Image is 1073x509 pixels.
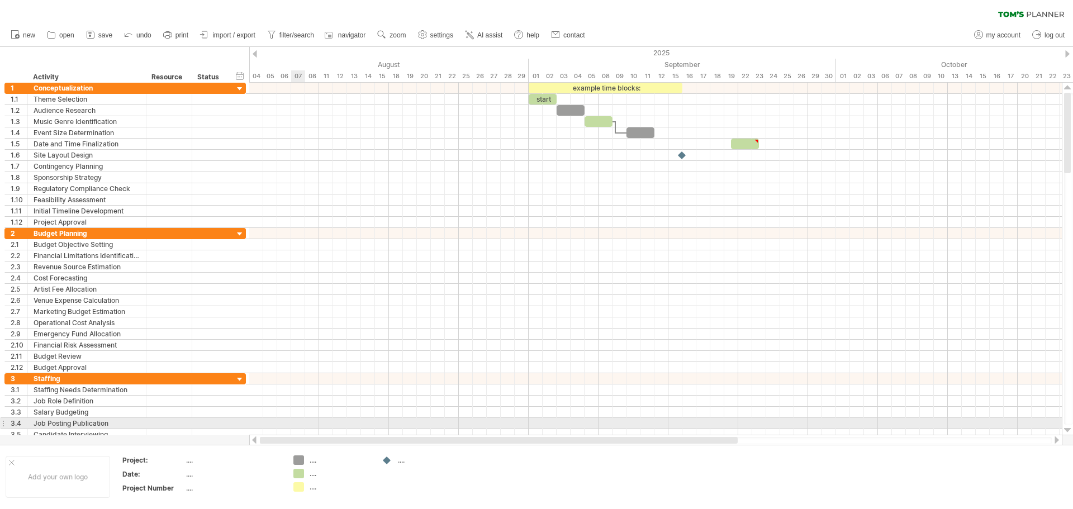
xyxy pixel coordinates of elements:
div: Sponsorship Strategy [34,172,140,183]
div: 2.5 [11,284,27,294]
div: Job Role Definition [34,396,140,406]
span: new [23,31,35,39]
div: 1.7 [11,161,27,172]
div: Date and Time Finalization [34,139,140,149]
div: Resource [151,72,186,83]
div: 2.10 [11,340,27,350]
div: Wednesday, 6 August 2025 [277,70,291,82]
div: Budget Review [34,351,140,361]
div: Friday, 15 August 2025 [375,70,389,82]
div: Friday, 29 August 2025 [515,70,529,82]
div: Cost Forecasting [34,273,140,283]
div: 1.10 [11,194,27,205]
div: 3.3 [11,407,27,417]
a: settings [415,28,457,42]
div: 3.2 [11,396,27,406]
div: 2.4 [11,273,27,283]
div: Event Size Determination [34,127,140,138]
span: print [175,31,188,39]
div: Emergency Fund Allocation [34,329,140,339]
div: Tuesday, 14 October 2025 [962,70,976,82]
div: 3.5 [11,429,27,440]
div: 2.6 [11,295,27,306]
div: Wednesday, 27 August 2025 [487,70,501,82]
div: Date: [122,469,184,479]
div: .... [310,469,371,478]
div: Status [197,72,222,83]
div: September 2025 [529,59,836,70]
div: 1.4 [11,127,27,138]
span: save [98,31,112,39]
div: Project Number [122,483,184,493]
span: filter/search [279,31,314,39]
div: Thursday, 16 October 2025 [990,70,1004,82]
a: contact [548,28,588,42]
div: .... [186,469,280,479]
div: Thursday, 9 October 2025 [920,70,934,82]
div: Tuesday, 2 September 2025 [543,70,557,82]
div: Thursday, 4 September 2025 [571,70,585,82]
span: navigator [338,31,365,39]
div: Tuesday, 12 August 2025 [333,70,347,82]
div: Wednesday, 13 August 2025 [347,70,361,82]
a: AI assist [462,28,506,42]
div: Marketing Budget Estimation [34,306,140,317]
div: Thursday, 14 August 2025 [361,70,375,82]
div: Friday, 22 August 2025 [445,70,459,82]
div: Thursday, 2 October 2025 [850,70,864,82]
div: Tuesday, 23 September 2025 [752,70,766,82]
a: log out [1029,28,1068,42]
div: 2.11 [11,351,27,361]
div: Tuesday, 21 October 2025 [1032,70,1046,82]
div: Wednesday, 20 August 2025 [417,70,431,82]
a: zoom [374,28,409,42]
span: settings [430,31,453,39]
div: Tuesday, 9 September 2025 [613,70,626,82]
div: Operational Cost Analysis [34,317,140,328]
div: .... [310,455,371,465]
div: Audience Research [34,105,140,116]
div: Monday, 25 August 2025 [459,70,473,82]
div: Project Approval [34,217,140,227]
div: Thursday, 11 September 2025 [640,70,654,82]
div: 2 [11,228,27,239]
div: Job Posting Publication [34,418,140,429]
div: 2.7 [11,306,27,317]
div: Salary Budgeting [34,407,140,417]
div: Friday, 26 September 2025 [794,70,808,82]
div: Feasibility Assessment [34,194,140,205]
div: Tuesday, 26 August 2025 [473,70,487,82]
div: Tuesday, 19 August 2025 [403,70,417,82]
div: Thursday, 25 September 2025 [780,70,794,82]
div: Monday, 1 September 2025 [529,70,543,82]
div: Friday, 3 October 2025 [864,70,878,82]
div: 1 [11,83,27,93]
span: import / export [212,31,255,39]
div: Tuesday, 30 September 2025 [822,70,836,82]
div: 1.2 [11,105,27,116]
div: Artist Fee Allocation [34,284,140,294]
div: 1.12 [11,217,27,227]
div: Initial Timeline Development [34,206,140,216]
a: filter/search [264,28,317,42]
div: Monday, 15 September 2025 [668,70,682,82]
div: 1.8 [11,172,27,183]
a: import / export [197,28,259,42]
div: Thursday, 18 September 2025 [710,70,724,82]
div: 2.8 [11,317,27,328]
div: Music Genre Identification [34,116,140,127]
div: Venue Expense Calculation [34,295,140,306]
div: .... [186,455,280,465]
div: Candidate Interviewing [34,429,140,440]
div: August 2025 [235,59,529,70]
div: Friday, 8 August 2025 [305,70,319,82]
div: Thursday, 21 August 2025 [431,70,445,82]
div: Friday, 5 September 2025 [585,70,599,82]
div: Friday, 19 September 2025 [724,70,738,82]
a: save [83,28,116,42]
div: Add your own logo [6,456,110,498]
span: log out [1044,31,1065,39]
div: Thursday, 7 August 2025 [291,70,305,82]
div: Monday, 29 September 2025 [808,70,822,82]
div: 1.5 [11,139,27,149]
